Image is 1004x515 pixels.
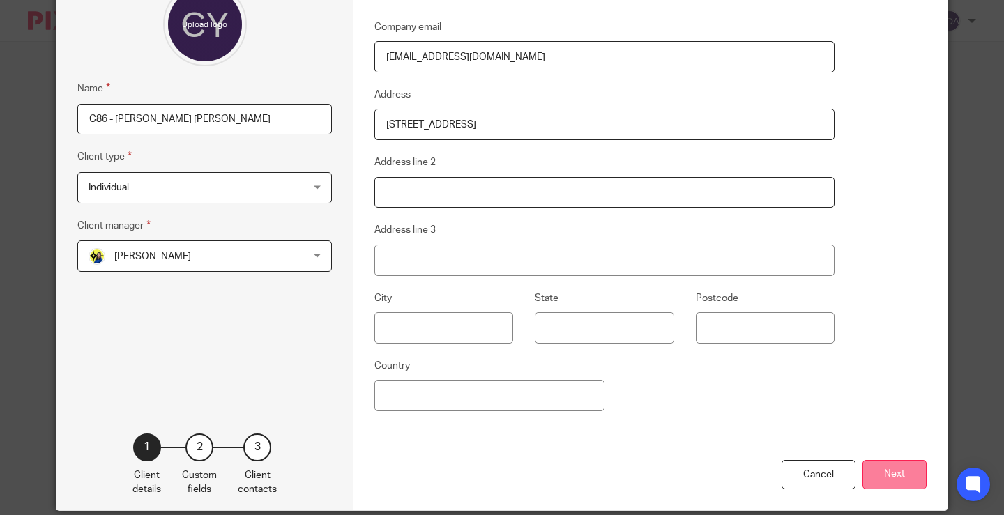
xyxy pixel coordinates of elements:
label: Address line 2 [374,155,436,169]
div: 2 [185,433,213,461]
label: City [374,291,392,305]
button: Next [862,460,927,490]
p: Custom fields [182,468,217,497]
label: Country [374,359,410,373]
p: Client contacts [238,468,277,497]
div: 3 [243,433,271,461]
label: State [535,291,558,305]
img: Bobo-Starbridge%201.jpg [89,248,105,265]
label: Client type [77,148,132,164]
label: Name [77,80,110,96]
label: Client manager [77,217,151,233]
span: Individual [89,183,129,192]
label: Address line 3 [374,223,436,237]
div: Cancel [782,460,855,490]
div: 1 [133,433,161,461]
label: Postcode [696,291,738,305]
label: Address [374,88,411,102]
p: Client details [132,468,161,497]
span: [PERSON_NAME] [114,252,191,261]
label: Company email [374,20,441,34]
